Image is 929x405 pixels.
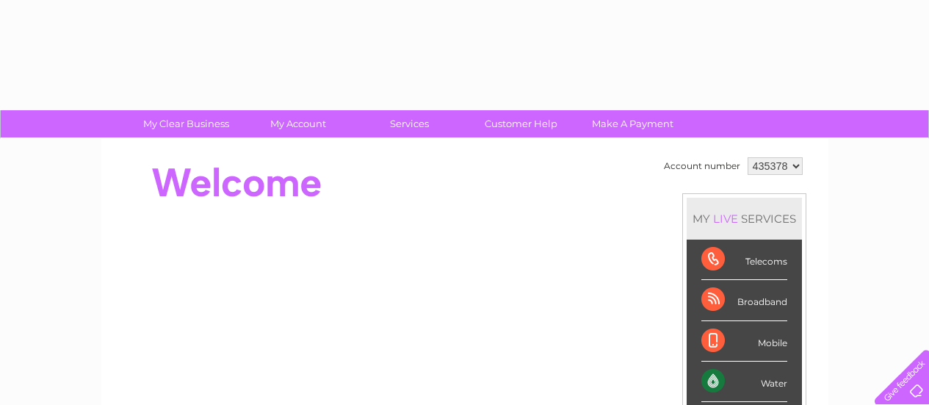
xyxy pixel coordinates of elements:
div: LIVE [710,212,741,226]
div: Broadband [701,280,787,320]
div: Water [701,362,787,402]
a: Make A Payment [572,110,693,137]
div: MY SERVICES [687,198,802,240]
a: My Account [237,110,358,137]
a: Customer Help [460,110,582,137]
td: Account number [660,154,744,179]
a: Services [349,110,470,137]
div: Mobile [701,321,787,362]
div: Telecoms [701,240,787,280]
a: My Clear Business [126,110,247,137]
